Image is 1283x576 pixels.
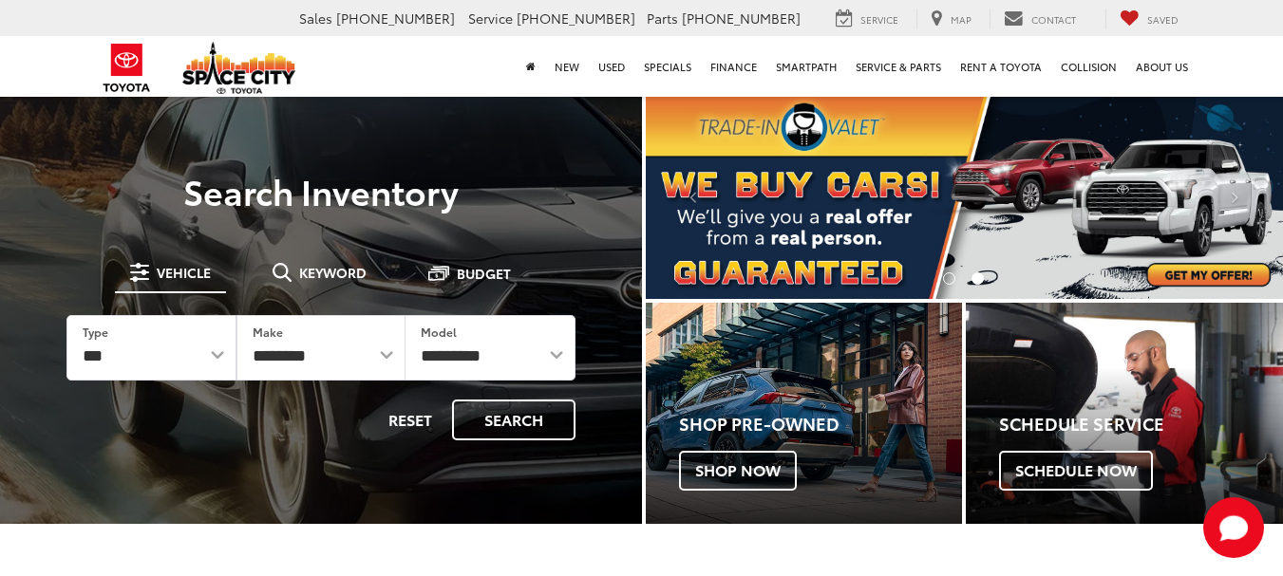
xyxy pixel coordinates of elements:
h3: Search Inventory [40,172,602,210]
li: Go to slide number 2. [972,272,984,285]
svg: Start Chat [1203,497,1264,558]
button: Click to view previous picture. [646,133,742,261]
a: Used [589,36,634,97]
span: Schedule Now [999,451,1153,491]
span: Map [951,12,972,27]
a: About Us [1126,36,1198,97]
div: Toyota [966,303,1283,525]
span: Service [860,12,898,27]
img: Space City Toyota [182,42,296,94]
li: Go to slide number 1. [943,272,955,285]
a: Finance [701,36,766,97]
span: [PHONE_NUMBER] [682,9,801,28]
span: Service [468,9,513,28]
span: Saved [1147,12,1179,27]
span: Parts [647,9,678,28]
a: My Saved Vehicles [1105,9,1193,29]
h4: Shop Pre-Owned [679,415,963,434]
span: Budget [457,267,511,280]
label: Make [253,324,283,340]
span: [PHONE_NUMBER] [336,9,455,28]
span: Keyword [299,266,367,279]
button: Click to view next picture. [1187,133,1283,261]
label: Model [421,324,457,340]
a: Contact [990,9,1090,29]
button: Reset [372,399,448,440]
a: Service & Parts [846,36,951,97]
a: SmartPath [766,36,846,97]
span: Shop Now [679,451,797,491]
a: Specials [634,36,701,97]
span: Sales [299,9,332,28]
a: Rent a Toyota [951,36,1051,97]
a: New [545,36,589,97]
span: Vehicle [157,266,211,279]
a: Home [517,36,545,97]
button: Search [452,399,575,440]
a: Shop Pre-Owned Shop Now [646,303,963,525]
a: Service [821,9,913,29]
button: Toggle Chat Window [1203,497,1264,558]
a: Collision [1051,36,1126,97]
div: Toyota [646,303,963,525]
h4: Schedule Service [999,415,1283,434]
label: Type [83,324,108,340]
a: Schedule Service Schedule Now [966,303,1283,525]
span: [PHONE_NUMBER] [517,9,635,28]
img: Toyota [91,37,162,99]
span: Contact [1031,12,1076,27]
a: Map [916,9,986,29]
